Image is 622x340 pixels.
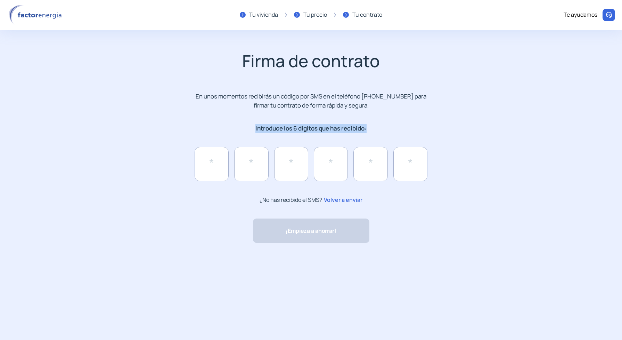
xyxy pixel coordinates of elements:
h2: Firma de contrato [138,51,484,71]
div: Tu vivienda [249,10,278,19]
div: Te ayudamos [564,10,597,19]
p: En unos momentos recibirás un código por SMS en el teléfono [PHONE_NUMBER] para firmar tu contrat... [190,92,433,110]
p: ¿No has recibido el SMS? [260,195,362,205]
p: Introduce los 6 dígitos que has recibido: [190,124,433,133]
img: logo factor [7,5,66,25]
div: Tu contrato [352,10,382,19]
img: llamar [605,11,612,18]
div: Tu precio [303,10,327,19]
span: ¡Empieza a ahorrar! [286,227,336,235]
span: Volver a enviar [322,195,362,204]
button: ¡Empieza a ahorrar! [253,219,369,243]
